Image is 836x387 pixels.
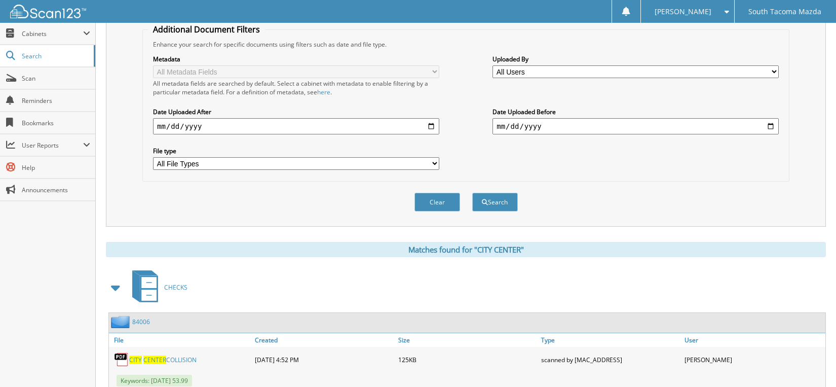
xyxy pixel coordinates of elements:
[785,338,836,387] iframe: Chat Widget
[111,315,132,328] img: folder2.png
[153,79,439,96] div: All metadata fields are searched by default. Select a cabinet with metadata to enable filtering b...
[148,40,784,49] div: Enhance your search for specific documents using filters such as date and file type.
[117,375,192,386] span: Keywords: [DATE] 53.99
[114,352,129,367] img: PDF.png
[132,318,150,326] a: 84006
[22,29,83,38] span: Cabinets
[10,5,86,18] img: scan123-logo-white.svg
[396,349,539,370] div: 125KB
[109,333,252,347] a: File
[153,108,439,116] label: Date Uploaded After
[106,242,826,257] div: Matches found for "CITY CENTER"
[129,356,142,364] span: CITY
[153,147,439,155] label: File type
[22,52,89,60] span: Search
[22,119,90,127] span: Bookmarks
[153,55,439,63] label: Metadata
[153,118,439,134] input: start
[164,283,187,292] span: CHECKS
[22,96,90,105] span: Reminders
[22,141,83,150] span: User Reports
[539,333,682,347] a: Type
[682,333,825,347] a: User
[492,118,779,134] input: end
[472,193,518,212] button: Search
[492,55,779,63] label: Uploaded By
[655,9,711,15] span: [PERSON_NAME]
[414,193,460,212] button: Clear
[492,108,779,116] label: Date Uploaded Before
[148,24,265,35] legend: Additional Document Filters
[129,356,197,364] a: CITY CENTERCOLLISION
[539,349,682,370] div: scanned by [MAC_ADDRESS]
[22,163,90,172] span: Help
[252,333,396,347] a: Created
[22,74,90,83] span: Scan
[252,349,396,370] div: [DATE] 4:52 PM
[143,356,166,364] span: CENTER
[317,88,330,96] a: here
[682,349,825,370] div: [PERSON_NAME]
[126,267,187,307] a: CHECKS
[396,333,539,347] a: Size
[748,9,821,15] span: South Tacoma Mazda
[22,186,90,194] span: Announcements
